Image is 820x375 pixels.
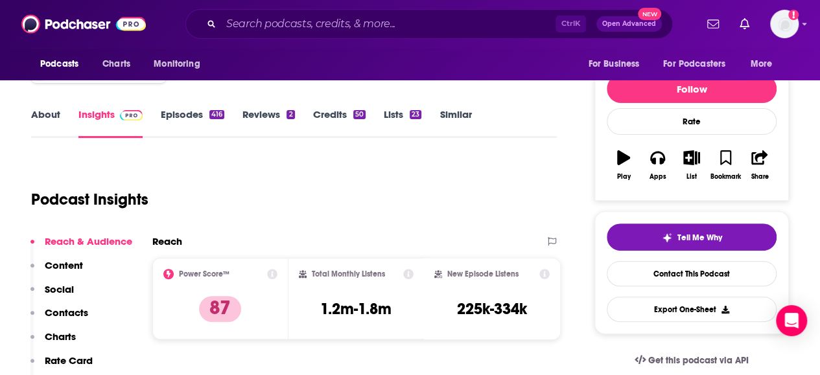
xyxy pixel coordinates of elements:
div: 2 [287,110,294,119]
img: Podchaser Pro [120,110,143,120]
button: open menu [742,52,789,76]
img: User Profile [770,10,799,38]
button: Play [607,142,640,188]
button: Contacts [30,306,88,330]
button: Charts [30,330,76,354]
span: Podcasts [40,55,78,73]
svg: Add a profile image [788,10,799,20]
span: More [751,55,773,73]
p: 87 [199,296,241,322]
div: Search podcasts, credits, & more... [185,9,673,39]
button: Content [30,259,83,283]
h3: 1.2m-1.8m [320,299,392,319]
a: Show notifications dropdown [702,13,724,35]
div: List [686,173,697,181]
button: Bookmark [709,142,742,188]
button: tell me why sparkleTell Me Why [607,223,777,251]
div: Play [617,173,631,181]
button: Share [743,142,777,188]
button: open menu [31,52,95,76]
h1: Podcast Insights [31,190,148,209]
div: Apps [650,173,666,181]
h2: Reach [152,235,182,247]
span: For Business [588,55,639,73]
div: Share [751,173,768,181]
div: 416 [209,110,224,119]
span: New [638,8,661,20]
button: Apps [640,142,674,188]
span: Logged in as RiverheadPublicity [770,10,799,38]
span: Tell Me Why [677,233,722,243]
p: Reach & Audience [45,235,132,247]
input: Search podcasts, credits, & more... [221,14,556,34]
a: InsightsPodchaser Pro [78,108,143,138]
div: 50 [353,110,366,119]
h2: Power Score™ [179,269,229,278]
button: List [675,142,709,188]
span: Open Advanced [602,21,656,27]
button: open menu [145,52,217,76]
a: Episodes416 [161,108,224,138]
div: Rate [607,108,777,135]
button: Show profile menu [770,10,799,38]
button: Open AdvancedNew [596,16,662,32]
button: Social [30,283,74,307]
div: Bookmark [710,173,741,181]
a: Charts [94,52,138,76]
a: Reviews2 [242,108,294,138]
span: Ctrl K [556,16,586,32]
button: open menu [655,52,744,76]
a: Show notifications dropdown [734,13,755,35]
p: Contacts [45,306,88,319]
span: Get this podcast via API [648,355,749,366]
div: 23 [410,110,421,119]
span: For Podcasters [663,55,725,73]
span: Monitoring [154,55,200,73]
img: Podchaser - Follow, Share and Rate Podcasts [21,12,146,36]
p: Rate Card [45,354,93,367]
img: tell me why sparkle [662,233,672,243]
a: Contact This Podcast [607,261,777,286]
p: Charts [45,330,76,343]
div: Open Intercom Messenger [776,305,807,336]
h2: Total Monthly Listens [312,269,385,278]
button: Export One-Sheet [607,297,777,322]
h3: 225k-334k [457,299,527,319]
p: Social [45,283,74,295]
p: Content [45,259,83,271]
a: Lists23 [384,108,421,138]
button: Follow [607,74,777,103]
a: About [31,108,60,138]
span: Charts [102,55,130,73]
a: Credits50 [313,108,366,138]
a: Similar [439,108,471,138]
h2: New Episode Listens [447,269,519,278]
button: Reach & Audience [30,235,132,259]
button: open menu [579,52,655,76]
